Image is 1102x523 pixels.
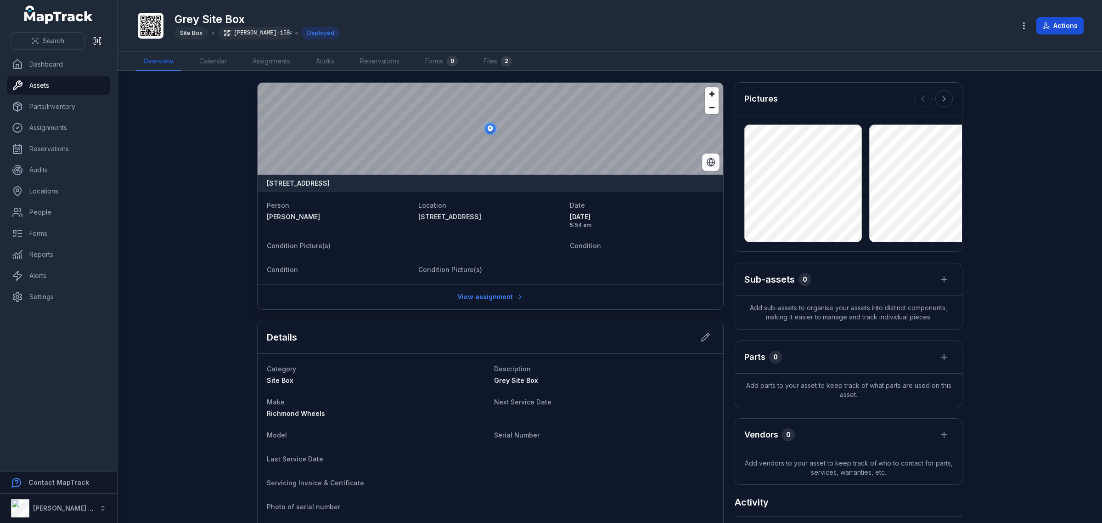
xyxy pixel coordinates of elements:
[570,222,714,229] span: 5:54 am
[24,6,93,24] a: MapTrack
[267,376,293,384] span: Site Box
[744,351,765,364] h3: Parts
[451,288,530,306] a: View assignment
[418,213,481,221] span: [STREET_ADDRESS]
[7,182,110,200] a: Locations
[7,76,110,95] a: Assets
[136,52,181,71] a: Overview
[744,428,778,441] h3: Vendors
[174,12,340,27] h1: Grey Site Box
[7,245,110,264] a: Reports
[7,203,110,222] a: People
[476,52,519,71] a: Files2
[735,451,962,484] span: Add vendors to your asset to keep track of who to contact for parts, services, warranties, etc.
[28,478,89,486] strong: Contact MapTrack
[7,267,110,285] a: Alerts
[769,351,782,364] div: 0
[267,179,330,188] strong: [STREET_ADDRESS]
[7,224,110,243] a: Forms
[494,376,538,384] span: Grey Site Box
[353,52,407,71] a: Reservations
[735,296,962,329] span: Add sub-assets to organise your assets into distinct components, making it easier to manage and t...
[7,161,110,179] a: Audits
[494,431,540,439] span: Serial Number
[43,36,64,45] span: Search
[33,504,97,512] strong: [PERSON_NAME] Air
[258,83,723,175] canvas: Map
[192,52,234,71] a: Calendar
[501,56,512,67] div: 2
[7,55,110,74] a: Dashboard
[267,409,325,417] span: Richmond Wheels
[418,212,562,222] a: [STREET_ADDRESS]
[302,27,340,40] div: Deployed
[494,365,531,373] span: Description
[782,428,795,441] div: 0
[267,431,287,439] span: Model
[267,242,331,250] span: Condition Picture(s)
[267,503,340,511] span: Photo of serial number
[744,273,795,286] h2: Sub-assets
[570,242,601,250] span: Condition
[11,32,85,50] button: Search
[267,479,364,487] span: Servicing Invoice & Certificate
[570,212,714,222] span: [DATE]
[418,52,465,71] a: Forms0
[267,365,296,373] span: Category
[1036,17,1084,34] button: Actions
[267,266,298,273] span: Condition
[735,496,769,509] h2: Activity
[267,331,297,344] h2: Details
[447,56,458,67] div: 0
[7,97,110,116] a: Parts/Inventory
[7,288,110,306] a: Settings
[7,119,110,137] a: Assignments
[702,153,720,171] button: Switch to Satellite View
[735,374,962,407] span: Add parts to your asset to keep track of what parts are used on this asset.
[744,92,778,105] h3: Pictures
[267,398,285,406] span: Make
[267,201,289,209] span: Person
[570,201,585,209] span: Date
[705,87,719,101] button: Zoom in
[309,52,342,71] a: Audits
[494,398,551,406] span: Next Service Date
[570,212,714,229] time: 9/8/2025, 5:54:50 AM
[218,27,292,40] div: [PERSON_NAME]-1584
[418,266,482,273] span: Condition Picture(s)
[705,101,719,114] button: Zoom out
[418,201,446,209] span: Location
[267,212,411,222] a: [PERSON_NAME]
[798,273,811,286] div: 0
[180,29,202,36] span: Site Box
[245,52,298,71] a: Assignments
[267,455,323,463] span: Last Service Date
[7,140,110,158] a: Reservations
